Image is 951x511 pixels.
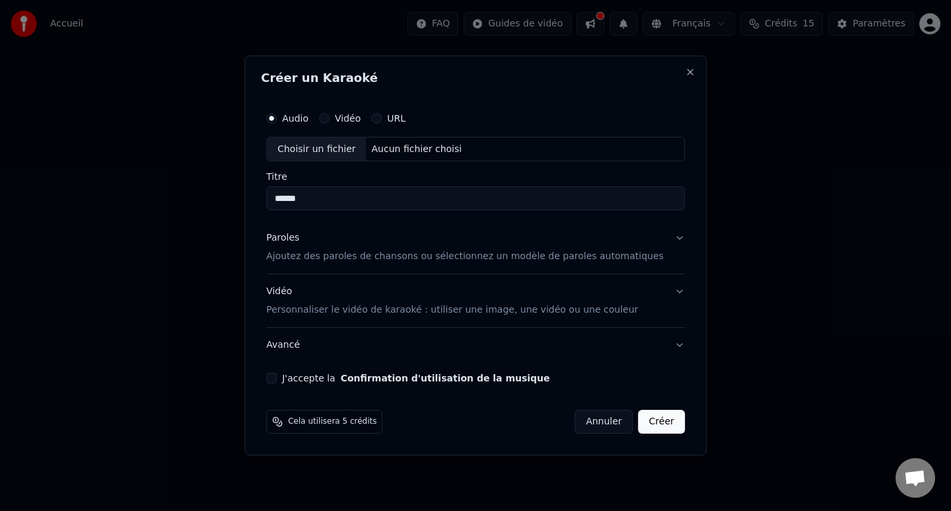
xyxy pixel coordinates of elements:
div: Aucun fichier choisi [367,143,468,156]
p: Ajoutez des paroles de chansons ou sélectionnez un modèle de paroles automatiques [266,251,664,264]
span: Cela utilisera 5 crédits [288,416,376,427]
div: Choisir un fichier [267,138,366,161]
label: URL [387,114,405,123]
h2: Créer un Karaoké [261,72,690,84]
button: ParolesAjoutez des paroles de chansons ou sélectionnez un modèle de paroles automatiques [266,221,685,274]
label: J'accepte la [282,373,549,383]
label: Audio [282,114,308,123]
button: J'accepte la [341,373,550,383]
button: Créer [639,410,685,434]
div: Paroles [266,232,299,245]
div: Vidéo [266,286,638,317]
button: VidéoPersonnaliser le vidéo de karaoké : utiliser une image, une vidéo ou une couleur [266,275,685,328]
button: Annuler [575,410,633,434]
label: Titre [266,173,685,182]
button: Avancé [266,328,685,362]
label: Vidéo [335,114,361,123]
p: Personnaliser le vidéo de karaoké : utiliser une image, une vidéo ou une couleur [266,303,638,317]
